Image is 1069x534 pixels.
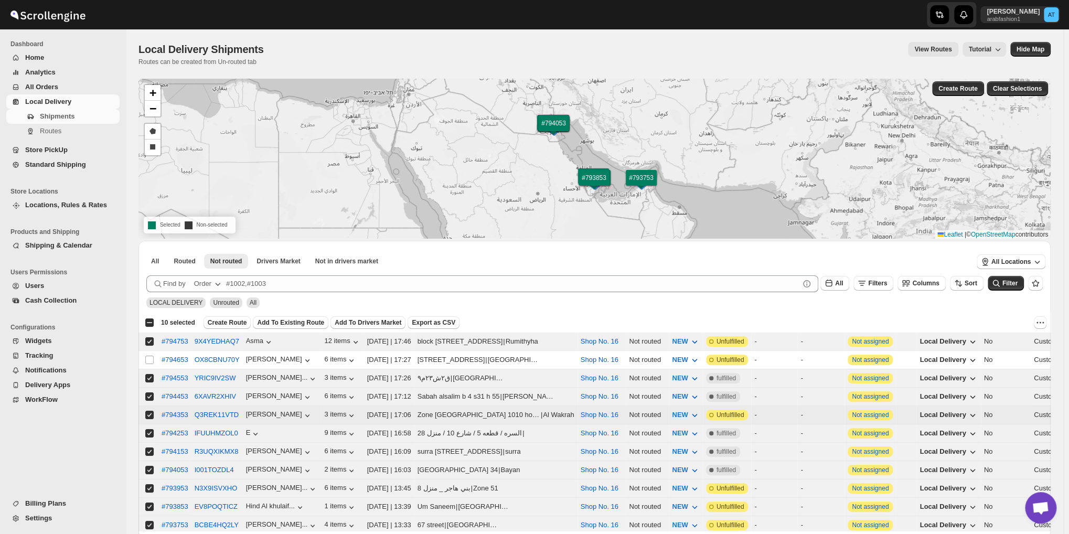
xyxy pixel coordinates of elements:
[6,378,120,392] button: Delivery Apps
[25,514,52,522] span: Settings
[717,374,736,382] span: fulfilled
[204,254,249,269] button: Unrouted
[672,411,688,419] span: NEW
[195,521,239,529] button: BCBE4HQ2LY
[666,443,705,460] button: NEW
[162,484,188,492] button: #793953
[852,466,889,474] button: Not assigned
[852,338,889,345] button: Not assigned
[937,231,963,238] a: Leaflet
[324,373,357,384] button: 3 items
[581,392,618,400] button: Shop No. 16
[546,123,561,135] img: Marker
[246,392,313,402] button: [PERSON_NAME]
[246,337,274,347] button: Asma
[852,411,889,419] button: Not assigned
[324,429,357,439] button: 9 items
[162,429,188,437] button: #794253
[913,407,984,423] button: Local Delivery
[629,355,666,365] div: Not routed
[6,392,120,407] button: WorkFlow
[162,411,188,419] button: #794353
[987,7,1040,16] p: [PERSON_NAME]
[920,521,966,529] span: Local Delivery
[246,484,308,492] div: [PERSON_NAME]...
[246,373,308,381] div: [PERSON_NAME]...
[546,124,562,135] img: Marker
[666,351,705,368] button: NEW
[418,373,450,383] div: ق٢ش٢٣م٩
[6,124,120,138] button: Routes
[10,40,121,48] span: Dashboard
[666,370,705,387] button: NEW
[324,355,357,366] button: 6 items
[246,502,305,512] button: Hind Al khulaif...
[162,521,188,529] button: #793753
[418,355,574,365] div: |
[800,373,841,383] div: -
[138,58,268,66] p: Routes can be created from Un-routed tab
[980,6,1060,23] button: User menu
[581,484,618,492] button: Shop No. 16
[852,485,889,492] button: Not assigned
[162,356,188,364] div: #794653
[1002,280,1018,287] span: Filter
[920,466,966,474] span: Local Delivery
[912,280,939,287] span: Columns
[309,254,384,269] button: Un-claimable
[324,502,357,512] div: 1 items
[666,333,705,350] button: NEW
[965,280,977,287] span: Sort
[246,484,318,494] button: [PERSON_NAME]...
[913,351,984,368] button: Local Delivery
[1025,492,1056,524] a: Open chat
[672,429,688,437] span: NEW
[835,280,843,287] span: All
[963,42,1006,57] button: Tutorial
[330,316,405,329] button: Add To Drivers Market
[246,355,313,366] button: [PERSON_NAME]
[25,161,86,168] span: Standard Shipping
[324,465,357,476] div: 2 items
[581,466,618,474] button: Shop No. 16
[145,85,161,101] a: Zoom in
[6,238,120,253] button: Shipping & Calendar
[25,68,56,76] span: Analytics
[162,503,188,510] div: #793853
[40,127,61,135] span: Routes
[800,336,841,347] div: -
[208,318,247,327] span: Create Route
[913,443,984,460] button: Local Delivery
[993,84,1042,93] span: Clear Selections
[6,496,120,511] button: Billing Plans
[717,392,736,401] span: fulfilled
[581,503,618,510] button: Shop No. 16
[25,366,67,374] span: Notifications
[367,336,411,347] div: [DATE] | 17:46
[6,65,120,80] button: Analytics
[984,373,1028,383] div: No
[25,396,58,403] span: WorkFlow
[25,296,77,304] span: Cash Collection
[25,54,44,61] span: Home
[913,425,984,442] button: Local Delivery
[162,447,188,455] div: #794153
[324,410,357,421] button: 3 items
[581,374,618,382] button: Shop No. 16
[546,124,562,136] img: Marker
[167,254,201,269] button: Routed
[418,355,485,365] div: [STREET_ADDRESS]
[914,45,952,54] span: View Routes
[246,373,318,384] button: [PERSON_NAME]...
[935,230,1051,239] div: © contributors
[950,276,984,291] button: Sort
[754,336,794,347] div: -
[6,334,120,348] button: Widgets
[408,316,459,329] button: Export as CSV
[987,16,1040,22] p: arabfashion1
